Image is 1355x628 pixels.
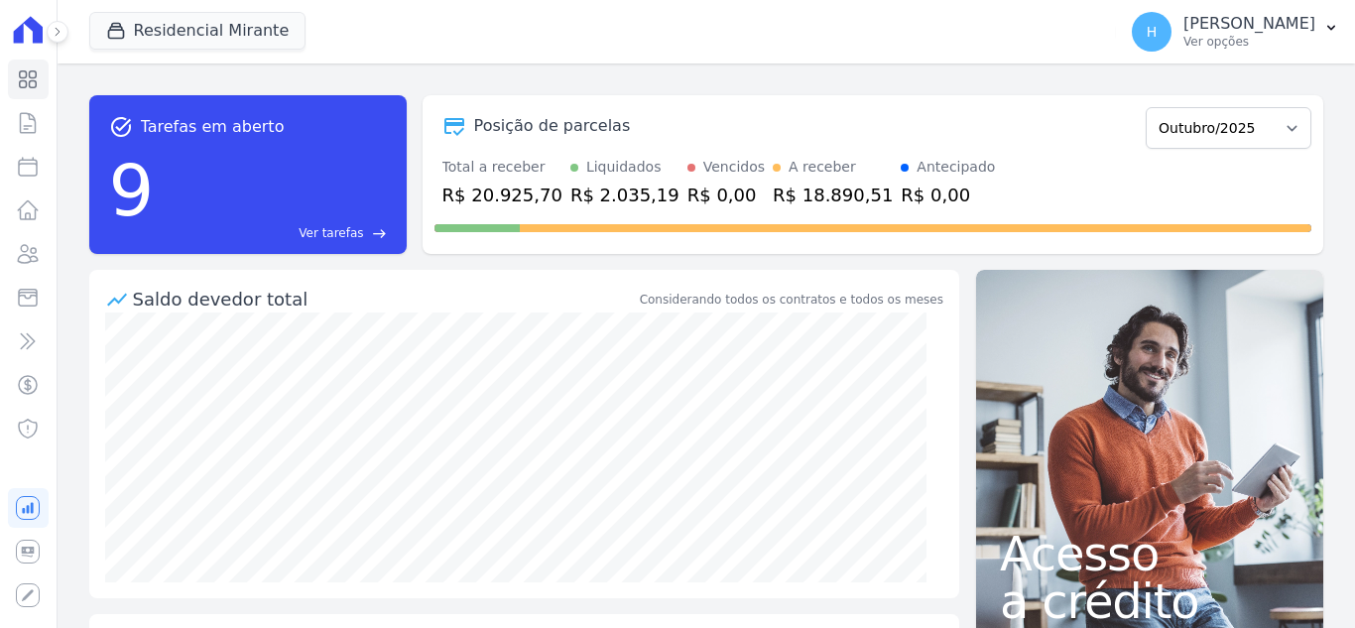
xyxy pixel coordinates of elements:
div: Posição de parcelas [474,114,631,138]
div: A receber [789,157,856,178]
span: Tarefas em aberto [141,115,285,139]
div: Antecipado [917,157,995,178]
span: Ver tarefas [299,224,363,242]
div: 9 [109,139,155,242]
div: R$ 20.925,70 [442,182,562,208]
span: H [1147,25,1158,39]
span: east [372,226,387,241]
div: Saldo devedor total [133,286,636,313]
button: Residencial Mirante [89,12,307,50]
div: R$ 2.035,19 [570,182,679,208]
div: Vencidos [703,157,765,178]
p: Ver opções [1183,34,1315,50]
button: H [PERSON_NAME] Ver opções [1116,4,1355,60]
p: [PERSON_NAME] [1183,14,1315,34]
div: R$ 0,00 [901,182,995,208]
div: R$ 18.890,51 [773,182,893,208]
span: a crédito [1000,577,1299,625]
div: Considerando todos os contratos e todos os meses [640,291,943,309]
div: Total a receber [442,157,562,178]
div: Liquidados [586,157,662,178]
span: Acesso [1000,530,1299,577]
span: task_alt [109,115,133,139]
div: R$ 0,00 [687,182,765,208]
a: Ver tarefas east [162,224,386,242]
